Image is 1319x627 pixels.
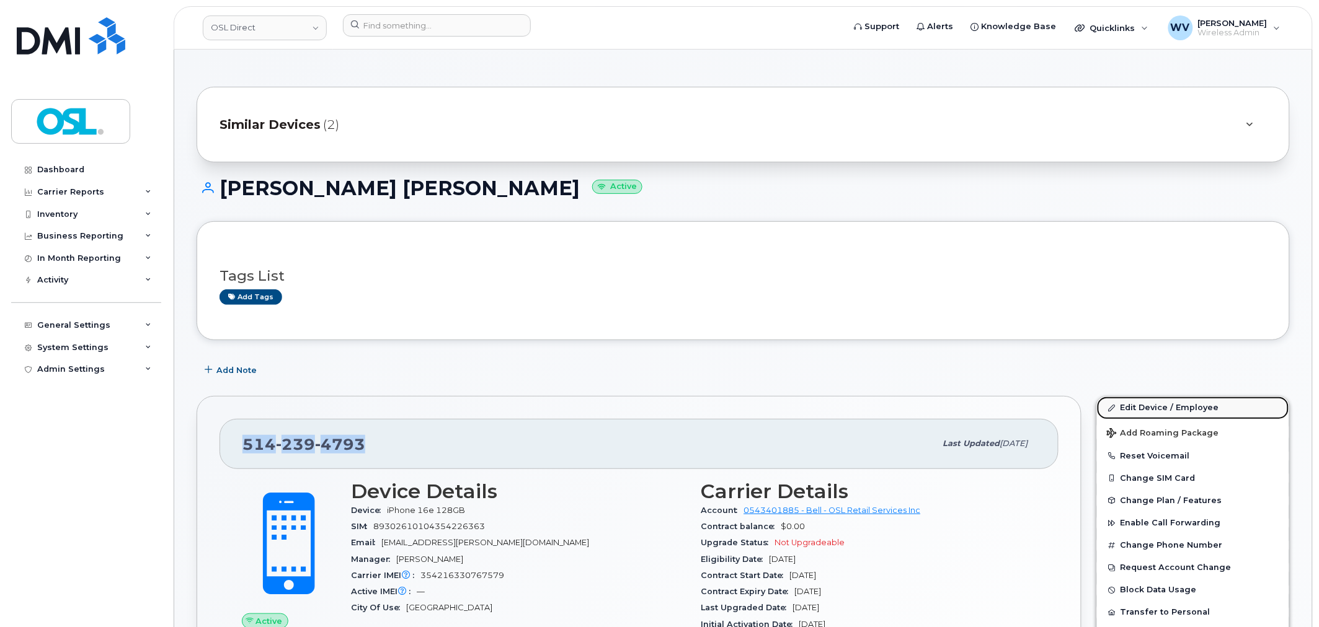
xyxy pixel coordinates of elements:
span: Add Note [216,364,257,376]
span: Similar Devices [220,116,321,134]
span: [DATE] [795,587,822,596]
span: Account [701,506,744,515]
button: Transfer to Personal [1097,601,1289,623]
span: 514 [242,435,365,454]
span: [DATE] [793,603,820,612]
span: iPhone 16e 128GB [387,506,465,515]
button: Block Data Usage [1097,579,1289,601]
button: Enable Call Forwarding [1097,512,1289,534]
span: 354216330767579 [420,571,504,580]
span: $0.00 [781,522,806,531]
span: Change Plan / Features [1121,496,1222,505]
span: Active IMEI [351,587,417,596]
span: [PERSON_NAME] [396,555,463,564]
span: Last Upgraded Date [701,603,793,612]
span: Contract Start Date [701,571,790,580]
button: Add Roaming Package [1097,419,1289,445]
button: Change Phone Number [1097,534,1289,556]
span: 239 [276,435,315,454]
button: Add Note [197,359,267,381]
span: Eligibility Date [701,555,770,564]
span: Device [351,506,387,515]
h1: [PERSON_NAME] [PERSON_NAME] [197,177,1290,199]
span: Contract balance [701,522,781,531]
a: Add tags [220,289,282,305]
span: 89302610104354226363 [373,522,485,531]
span: SIM [351,522,373,531]
span: [EMAIL_ADDRESS][PERSON_NAME][DOMAIN_NAME] [381,538,589,547]
span: Last updated [943,439,1000,448]
span: Contract Expiry Date [701,587,795,596]
span: (2) [323,116,339,134]
h3: Device Details [351,480,686,502]
span: Not Upgradeable [775,538,845,547]
span: Upgrade Status [701,538,775,547]
span: Enable Call Forwarding [1121,519,1221,528]
span: [DATE] [770,555,796,564]
span: [DATE] [790,571,817,580]
span: Active [256,615,283,627]
a: Edit Device / Employee [1097,397,1289,419]
span: Manager [351,555,396,564]
button: Reset Voicemail [1097,445,1289,467]
h3: Tags List [220,268,1267,284]
span: — [417,587,425,596]
span: Email [351,538,381,547]
span: 4793 [315,435,365,454]
small: Active [592,180,642,194]
button: Change Plan / Features [1097,489,1289,512]
a: 0543401885 - Bell - OSL Retail Services Inc [744,506,921,515]
span: [GEOGRAPHIC_DATA] [406,603,492,612]
span: [DATE] [1000,439,1028,448]
button: Request Account Change [1097,556,1289,579]
span: Carrier IMEI [351,571,420,580]
h3: Carrier Details [701,480,1037,502]
span: Add Roaming Package [1107,428,1219,440]
span: City Of Use [351,603,406,612]
button: Change SIM Card [1097,467,1289,489]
